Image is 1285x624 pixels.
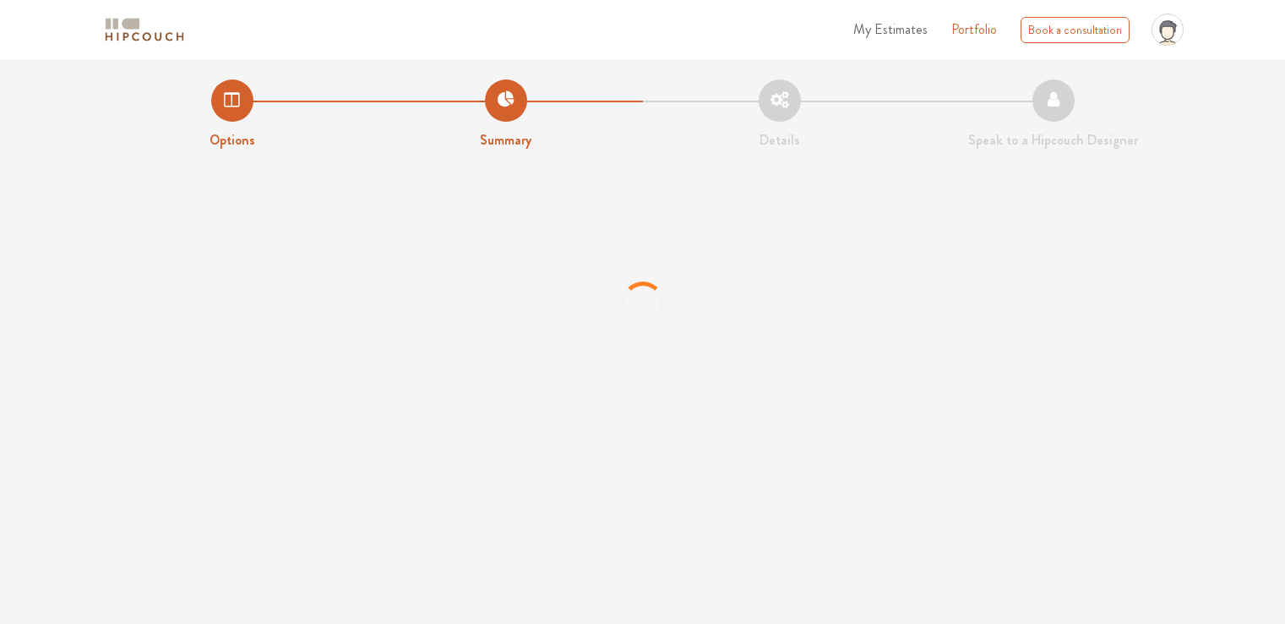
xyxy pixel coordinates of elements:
[102,15,187,45] img: logo-horizontal.svg
[853,19,928,39] span: My Estimates
[210,130,255,150] strong: Options
[951,19,997,40] a: Portfolio
[102,11,187,49] span: logo-horizontal.svg
[968,130,1138,150] strong: Speak to a Hipcouch Designer
[1021,17,1130,43] div: Book a consultation
[480,130,531,150] strong: Summary
[760,130,800,150] strong: Details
